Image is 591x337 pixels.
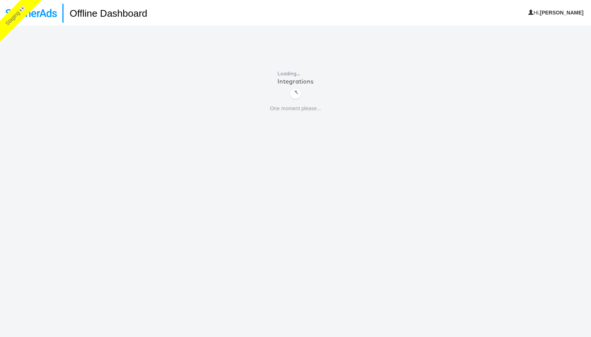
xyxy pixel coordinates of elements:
[540,10,584,16] b: [PERSON_NAME]
[6,9,57,17] img: StitcherAds
[277,70,314,77] div: Loading...
[270,105,321,112] p: One moment please...
[277,77,314,86] div: Integrations
[62,4,147,23] h1: Offline Dashboard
